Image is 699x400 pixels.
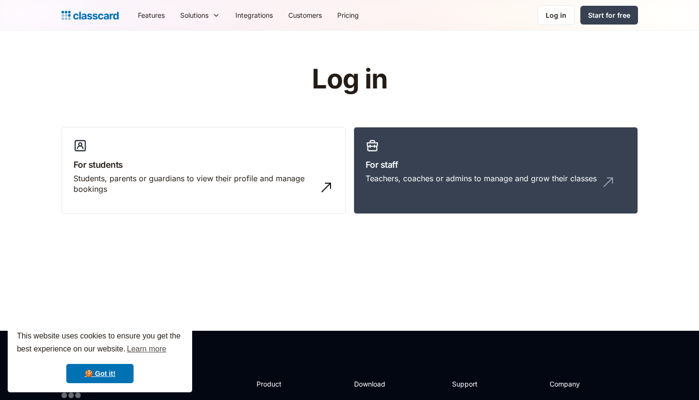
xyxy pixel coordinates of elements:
a: dismiss cookie message [66,364,134,383]
h2: Company [550,379,613,389]
h2: Support [452,379,491,389]
h3: For staff [366,158,626,171]
a: Customers [281,4,330,26]
a: For studentsStudents, parents or guardians to view their profile and manage bookings [61,127,346,214]
a: Logo [61,9,119,22]
h2: Download [354,379,393,389]
div: Solutions [180,10,208,20]
a: Start for free [580,6,638,25]
div: Teachers, coaches or admins to manage and grow their classes [366,173,597,184]
div: Solutions [172,4,228,26]
span: This website uses cookies to ensure you get the best experience on our website. [17,330,183,356]
div: Log in [546,10,566,20]
h2: Product [257,379,308,389]
a: learn more about cookies [125,342,168,356]
a: Pricing [330,4,367,26]
a: For staffTeachers, coaches or admins to manage and grow their classes [354,127,638,214]
a: Log in [538,5,575,25]
div: cookieconsent [8,321,192,392]
a: Features [130,4,172,26]
h3: For students [74,158,334,171]
div: Start for free [588,10,630,20]
div: Students, parents or guardians to view their profile and manage bookings [74,173,315,195]
h1: Log in [197,64,502,94]
a: Integrations [228,4,281,26]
